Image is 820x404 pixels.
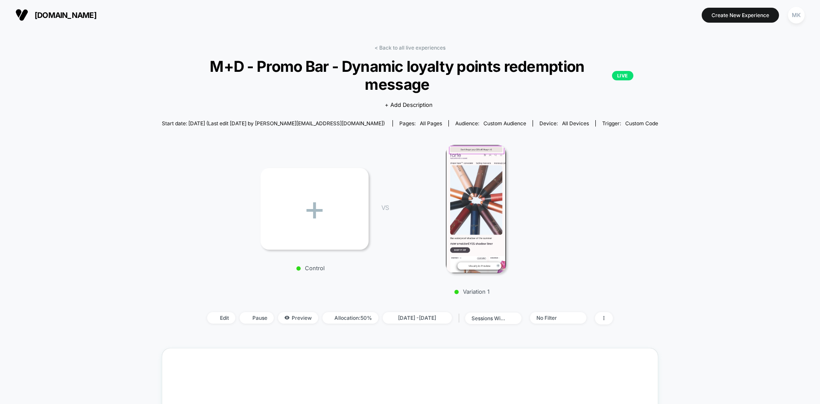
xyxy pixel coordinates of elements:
span: Preview [278,312,318,324]
button: Create New Experience [702,8,779,23]
span: Custom Audience [483,120,526,127]
span: all devices [562,120,589,127]
div: Pages: [399,120,442,127]
span: Edit [207,312,235,324]
span: M+D - Promo Bar - Dynamic loyalty points redemption message [187,57,633,93]
span: [DOMAIN_NAME] [35,11,97,20]
span: Start date: [DATE] (Last edit [DATE] by [PERSON_NAME][EMAIL_ADDRESS][DOMAIN_NAME]) [162,120,385,127]
span: VS [381,204,388,211]
a: < Back to all live experiences [375,44,445,51]
div: Audience: [455,120,526,127]
p: Variation 1 [397,288,547,295]
span: + Add Description [385,101,433,109]
div: MK [788,7,805,24]
span: Custom Code [625,120,658,127]
span: all pages [420,120,442,127]
div: No Filter [536,315,571,321]
span: Device: [533,120,595,127]
span: [DATE] - [DATE] [383,312,452,324]
p: Control [256,265,364,271]
div: Trigger: [602,120,658,127]
span: Allocation: 50% [322,312,378,324]
p: LIVE [612,71,633,80]
button: [DOMAIN_NAME] [13,8,99,22]
span: | [456,312,465,324]
img: Visually logo [15,9,28,21]
div: + [261,168,369,250]
div: sessions with impression [471,315,506,321]
img: Variation 1 main [446,145,506,273]
button: MK [785,6,807,24]
span: Pause [240,312,274,324]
